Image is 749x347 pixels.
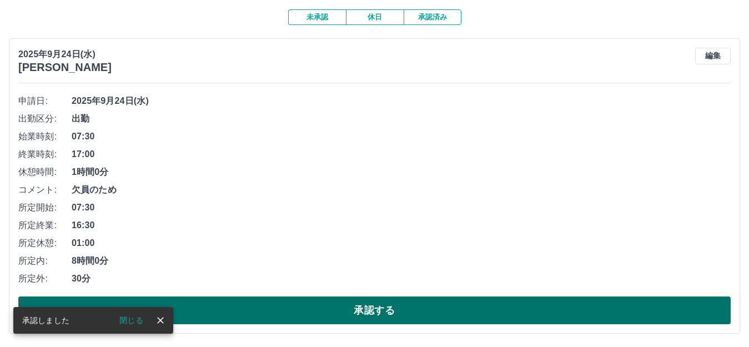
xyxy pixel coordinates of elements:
[18,272,72,285] span: 所定外:
[18,296,731,324] button: 承認する
[18,148,72,161] span: 終業時刻:
[72,112,731,125] span: 出勤
[288,9,346,25] button: 未承認
[22,310,69,330] div: 承認しました
[695,48,731,64] button: 編集
[18,61,112,74] h3: [PERSON_NAME]
[18,219,72,232] span: 所定終業:
[72,94,731,108] span: 2025年9月24日(水)
[72,201,731,214] span: 07:30
[346,9,404,25] button: 休日
[72,272,731,285] span: 30分
[18,112,72,125] span: 出勤区分:
[72,254,731,268] span: 8時間0分
[404,9,461,25] button: 承認済み
[18,201,72,214] span: 所定開始:
[72,148,731,161] span: 17:00
[72,237,731,250] span: 01:00
[18,48,112,61] p: 2025年9月24日(水)
[110,312,152,329] button: 閉じる
[152,312,169,329] button: close
[18,254,72,268] span: 所定内:
[18,94,72,108] span: 申請日:
[72,183,731,197] span: 欠員のため
[72,130,731,143] span: 07:30
[18,130,72,143] span: 始業時刻:
[18,165,72,179] span: 休憩時間:
[18,183,72,197] span: コメント:
[18,237,72,250] span: 所定休憩:
[72,219,731,232] span: 16:30
[72,165,731,179] span: 1時間0分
